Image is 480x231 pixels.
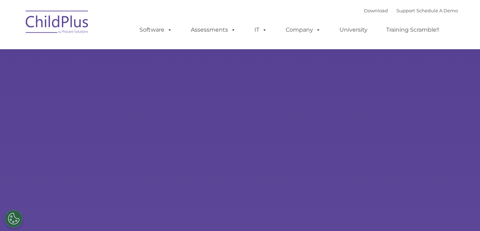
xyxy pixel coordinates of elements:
a: Schedule A Demo [416,8,458,13]
button: Cookies Settings [5,210,22,227]
img: ChildPlus by Procare Solutions [22,6,92,41]
a: Download [364,8,388,13]
a: Company [279,23,328,37]
font: | [364,8,458,13]
a: University [332,23,375,37]
a: Software [132,23,179,37]
a: IT [247,23,274,37]
a: Training Scramble!! [379,23,446,37]
a: Support [396,8,415,13]
a: Assessments [184,23,243,37]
